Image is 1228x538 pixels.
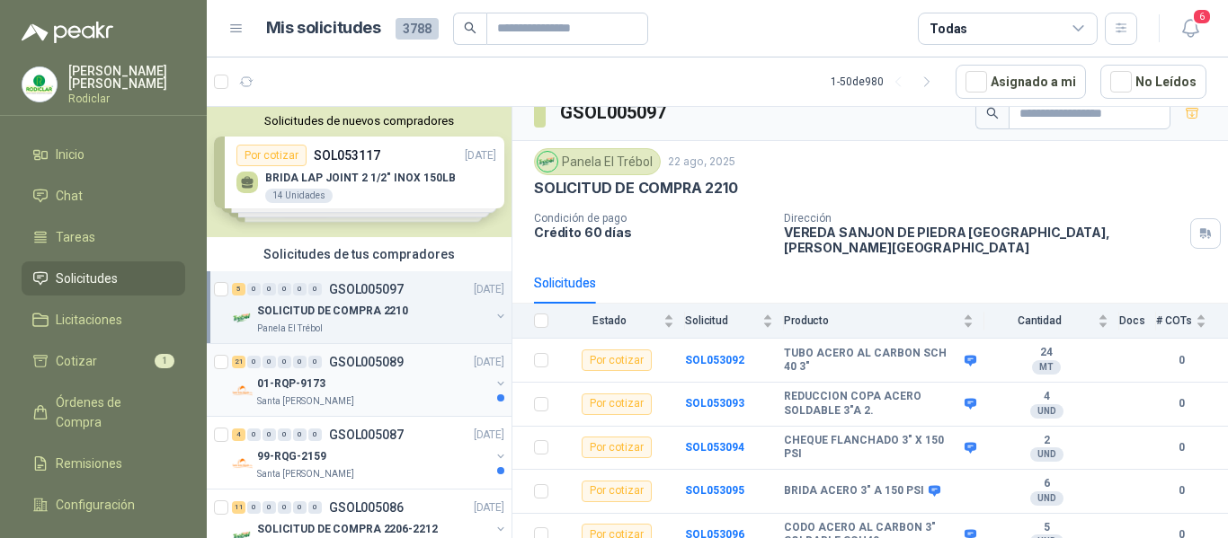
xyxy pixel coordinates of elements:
a: Inicio [22,137,185,172]
p: Rodiclar [68,93,185,104]
div: MT [1032,360,1061,375]
a: Órdenes de Compra [22,385,185,439]
div: Por cotizar [582,349,652,371]
span: Solicitud [685,314,759,327]
div: 0 [308,283,322,295]
th: Solicitud [685,304,784,339]
button: Solicitudes de nuevos compradores [214,114,504,128]
div: 0 [263,283,276,295]
div: UND [1030,404,1063,419]
b: SOL053094 [685,441,744,454]
a: Configuración [22,488,185,522]
p: GSOL005097 [329,283,404,295]
div: 4 [232,428,245,441]
div: Todas [930,19,967,39]
p: Crédito 60 días [534,225,770,240]
span: Cotizar [56,351,97,371]
p: GSOL005089 [329,356,404,368]
b: BRIDA ACERO 3" A 150 PSI [784,484,924,498]
th: # COTs [1156,304,1228,339]
a: SOL053092 [685,354,744,366]
p: Santa [PERSON_NAME] [257,394,354,409]
b: 0 [1156,482,1206,499]
b: REDUCCION COPA ACERO SOLDABLE 3"A 2. [784,390,960,418]
button: No Leídos [1100,65,1206,99]
div: 11 [232,501,245,514]
th: Docs [1119,304,1156,339]
div: Solicitudes [534,273,596,293]
div: 0 [308,356,322,368]
b: TUBO ACERO AL CARBON SCH 40 3" [784,347,960,375]
p: GSOL005086 [329,501,404,514]
div: 0 [293,356,307,368]
a: 21 0 0 0 0 0 GSOL005089[DATE] Company Logo01-RQP-9173Santa [PERSON_NAME] [232,351,508,409]
div: UND [1030,447,1063,462]
img: Company Logo [22,67,57,101]
div: UND [1030,491,1063,506]
span: 1 [155,354,174,368]
a: Tareas [22,220,185,254]
a: SOL053095 [685,484,744,497]
p: SOLICITUD DE COMPRA 2210 [257,303,408,320]
div: 0 [263,428,276,441]
a: Remisiones [22,446,185,481]
p: [DATE] [474,354,504,371]
img: Logo peakr [22,22,113,43]
b: 4 [984,390,1108,404]
p: GSOL005087 [329,428,404,441]
b: 2 [984,434,1108,448]
p: 99-RQG-2159 [257,448,326,465]
span: 6 [1192,8,1212,25]
img: Company Logo [232,380,254,401]
div: 0 [247,356,261,368]
a: SOL053093 [685,397,744,410]
div: 0 [278,283,291,295]
p: [DATE] [474,499,504,516]
p: Dirección [784,212,1183,225]
div: 0 [293,283,307,295]
div: Por cotizar [582,393,652,415]
span: Chat [56,186,83,206]
span: search [986,107,999,119]
th: Cantidad [984,304,1119,339]
p: Santa [PERSON_NAME] [257,467,354,481]
div: 0 [247,501,261,514]
button: Asignado a mi [956,65,1086,99]
span: Producto [784,314,959,327]
p: VEREDA SANJON DE PIEDRA [GEOGRAPHIC_DATA] , [PERSON_NAME][GEOGRAPHIC_DATA] [784,225,1183,255]
div: 0 [308,501,322,514]
div: Por cotizar [582,437,652,458]
img: Company Logo [232,453,254,474]
a: Licitaciones [22,303,185,337]
span: Solicitudes [56,269,118,288]
span: # COTs [1156,314,1192,327]
span: Tareas [56,227,95,247]
span: Licitaciones [56,310,122,330]
b: 6 [984,477,1108,491]
img: Company Logo [538,152,557,172]
p: Panela El Trébol [257,322,323,336]
div: Solicitudes de nuevos compradoresPor cotizarSOL053117[DATE] BRIDA LAP JOINT 2 1/2" INOX 150LB14 U... [207,107,512,237]
div: Por cotizar [582,481,652,502]
th: Estado [559,304,685,339]
div: 0 [263,356,276,368]
span: Inicio [56,145,85,164]
div: 0 [278,501,291,514]
div: 0 [278,356,291,368]
div: 5 [232,283,245,295]
div: 0 [308,428,322,441]
b: 24 [984,346,1108,360]
a: Solicitudes [22,261,185,295]
span: Cantidad [984,314,1094,327]
b: 0 [1156,439,1206,456]
div: 0 [247,428,261,441]
b: 0 [1156,395,1206,412]
a: Chat [22,179,185,213]
div: 21 [232,356,245,368]
div: 0 [293,428,307,441]
button: 6 [1174,13,1206,45]
div: 0 [247,283,261,295]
